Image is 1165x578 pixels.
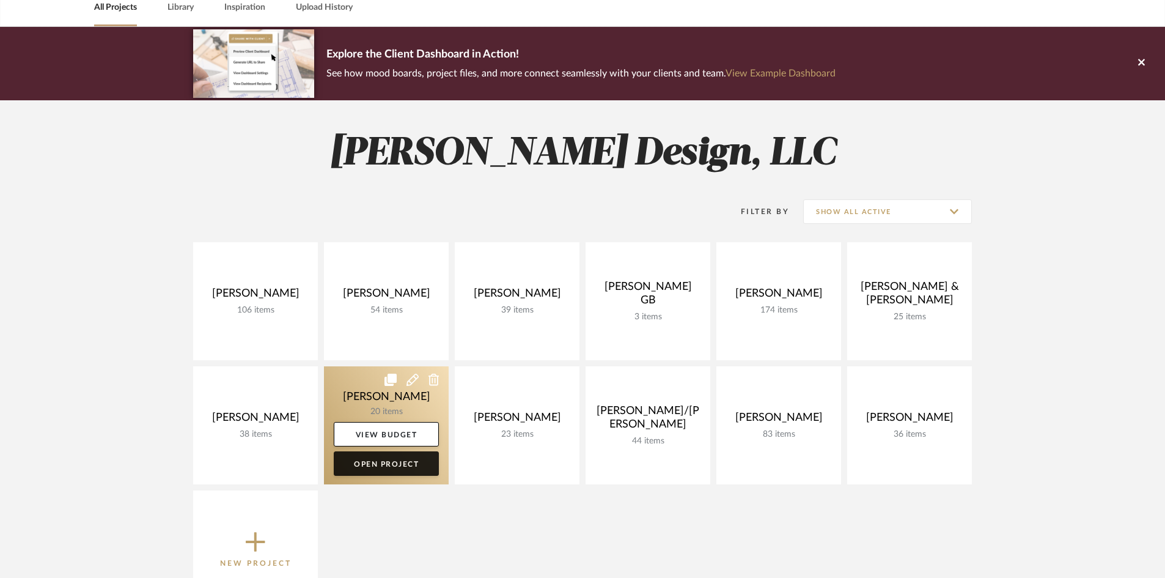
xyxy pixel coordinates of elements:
[726,429,831,440] div: 83 items
[725,206,789,218] div: Filter By
[857,411,962,429] div: [PERSON_NAME]
[203,411,308,429] div: [PERSON_NAME]
[334,305,439,316] div: 54 items
[595,312,700,322] div: 3 items
[726,69,836,78] a: View Example Dashboard
[142,131,1023,177] h2: [PERSON_NAME] Design, LLC
[334,451,439,476] a: Open Project
[193,29,314,97] img: d5d033c5-7b12-40c2-a960-1ecee1989c38.png
[857,429,962,440] div: 36 items
[857,280,962,312] div: [PERSON_NAME] & [PERSON_NAME]
[465,287,570,305] div: [PERSON_NAME]
[203,305,308,316] div: 106 items
[595,404,700,436] div: [PERSON_NAME]/[PERSON_NAME]
[326,45,836,65] p: Explore the Client Dashboard in Action!
[595,436,700,446] div: 44 items
[595,280,700,312] div: [PERSON_NAME] GB
[726,411,831,429] div: [PERSON_NAME]
[465,305,570,316] div: 39 items
[326,65,836,82] p: See how mood boards, project files, and more connect seamlessly with your clients and team.
[465,429,570,440] div: 23 items
[334,287,439,305] div: [PERSON_NAME]
[726,287,831,305] div: [PERSON_NAME]
[220,557,292,569] p: New Project
[203,429,308,440] div: 38 items
[334,422,439,446] a: View Budget
[465,411,570,429] div: [PERSON_NAME]
[726,305,831,316] div: 174 items
[203,287,308,305] div: [PERSON_NAME]
[857,312,962,322] div: 25 items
